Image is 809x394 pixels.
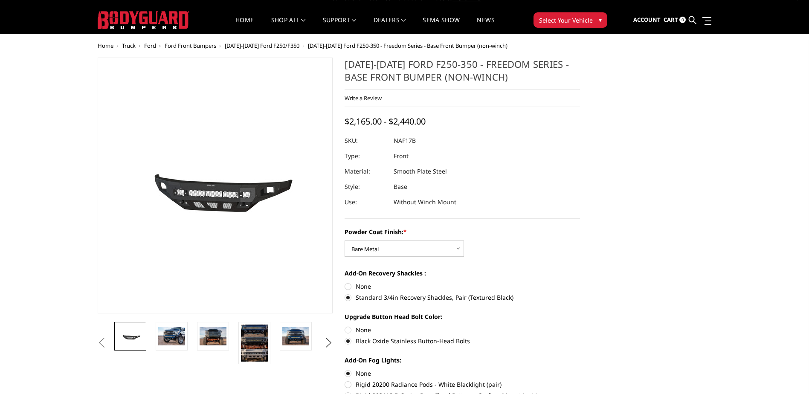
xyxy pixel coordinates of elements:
img: Multiple lighting options [241,324,268,362]
img: 2017-2022 Ford F250-350 - Freedom Series - Base Front Bumper (non-winch) [200,327,226,345]
a: Truck [122,42,136,49]
dt: SKU: [345,133,387,148]
img: 2017-2022 Ford F250-350 - Freedom Series - Base Front Bumper (non-winch) [117,330,144,343]
dt: Type: [345,148,387,164]
dd: Smooth Plate Steel [394,164,447,179]
a: Dealers [374,17,406,34]
dd: NAF17B [394,133,416,148]
a: Cart 0 [664,9,686,32]
img: BODYGUARD BUMPERS [98,11,189,29]
a: Support [323,17,357,34]
dd: Without Winch Mount [394,194,456,210]
button: Select Your Vehicle [534,12,607,28]
span: Cart [664,16,678,23]
span: Select Your Vehicle [539,16,593,25]
label: None [345,282,580,291]
a: Ford Front Bumpers [165,42,216,49]
span: [DATE]-[DATE] Ford F250-350 - Freedom Series - Base Front Bumper (non-winch) [308,42,507,49]
dt: Style: [345,179,387,194]
a: Home [98,42,113,49]
label: Add-On Fog Lights: [345,356,580,365]
label: Upgrade Button Head Bolt Color: [345,312,580,321]
label: Add-On Recovery Shackles : [345,269,580,278]
a: Home [235,17,254,34]
label: None [345,369,580,378]
dt: Use: [345,194,387,210]
dt: Material: [345,164,387,179]
dd: Front [394,148,409,164]
img: 2017-2022 Ford F250-350 - Freedom Series - Base Front Bumper (non-winch) [282,327,309,345]
a: Write a Review [345,94,382,102]
a: News [477,17,494,34]
span: $2,165.00 - $2,440.00 [345,116,426,127]
a: Account [633,9,661,32]
button: Next [322,336,335,349]
a: 2017-2022 Ford F250-350 - Freedom Series - Base Front Bumper (non-winch) [98,58,333,313]
a: Ford [144,42,156,49]
h1: [DATE]-[DATE] Ford F250-350 - Freedom Series - Base Front Bumper (non-winch) [345,58,580,90]
span: ▾ [599,15,602,24]
label: Standard 3/4in Recovery Shackles, Pair (Textured Black) [345,293,580,302]
span: 0 [679,17,686,23]
label: Powder Coat Finish: [345,227,580,236]
a: shop all [271,17,306,34]
img: 2017-2022 Ford F250-350 - Freedom Series - Base Front Bumper (non-winch) [158,327,185,345]
span: Account [633,16,661,23]
dd: Base [394,179,407,194]
button: Previous [96,336,108,349]
label: None [345,325,580,334]
a: SEMA Show [423,17,460,34]
label: Rigid 20200 Radiance Pods - White Blacklight (pair) [345,380,580,389]
label: Black Oxide Stainless Button-Head Bolts [345,336,580,345]
a: [DATE]-[DATE] Ford F250/F350 [225,42,299,49]
iframe: Chat Widget [766,353,809,394]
